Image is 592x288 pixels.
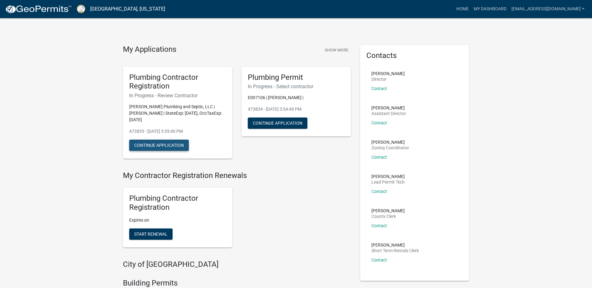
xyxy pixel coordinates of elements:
p: [PERSON_NAME] [371,140,409,144]
a: Contact [371,120,387,125]
a: Home [454,3,471,15]
p: County Clerk [371,214,405,218]
p: [PERSON_NAME] Plumbing and Septic, LLC | [PERSON_NAME] | StateExp: [DATE], OccTaxExp: [DATE] [129,103,226,123]
a: My Dashboard [471,3,509,15]
p: 473835 - [DATE] 3:55:40 PM [129,128,226,135]
p: [PERSON_NAME] [371,106,406,110]
p: 473834 - [DATE] 3:54:49 PM [248,106,345,113]
h5: Contacts [366,51,463,60]
p: Director [371,77,405,81]
a: [EMAIL_ADDRESS][DOMAIN_NAME] [509,3,587,15]
p: Assistant Director [371,111,406,116]
h6: In Progress - Review Contractor [129,93,226,98]
a: [GEOGRAPHIC_DATA], [US_STATE] [90,4,165,14]
h5: Plumbing Contractor Registration [129,194,226,212]
h6: In Progress - Select contractor [248,84,345,89]
h5: Plumbing Permit [248,73,345,82]
p: Zoning Coordinator [371,146,409,150]
h4: City of [GEOGRAPHIC_DATA] [123,260,351,269]
p: Short Term Rentals Clerk [371,248,419,253]
h5: Plumbing Contractor Registration [129,73,226,91]
p: [PERSON_NAME] [371,209,405,213]
p: [PERSON_NAME] [371,243,419,247]
p: Lead Permit Tech [371,180,405,184]
img: Putnam County, Georgia [77,5,85,13]
a: Contact [371,155,387,160]
h4: My Contractor Registration Renewals [123,171,351,180]
button: Continue Application [129,140,189,151]
button: Continue Application [248,118,307,129]
p: [PERSON_NAME] [371,174,405,179]
wm-registration-list-section: My Contractor Registration Renewals [123,171,351,252]
a: Contact [371,86,387,91]
h4: My Applications [123,45,176,54]
button: Show More [322,45,351,55]
p: [PERSON_NAME] [371,71,405,76]
a: Contact [371,257,387,262]
p: E007106 | [PERSON_NAME] | [248,94,345,101]
span: Start Renewal [134,231,168,236]
a: Contact [371,223,387,228]
button: Start Renewal [129,228,173,240]
a: Contact [371,189,387,194]
h4: Building Permits [123,279,351,288]
p: Expires on [129,217,226,223]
